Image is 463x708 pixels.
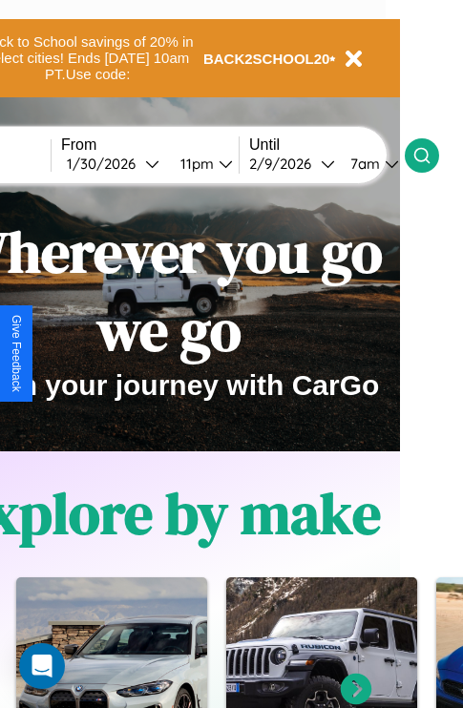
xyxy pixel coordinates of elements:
b: BACK2SCHOOL20 [203,51,330,67]
label: Until [249,136,405,154]
div: 7am [341,155,385,173]
button: 7am [335,154,405,174]
div: Give Feedback [10,315,23,392]
button: 1/30/2026 [61,154,165,174]
div: 1 / 30 / 2026 [67,155,145,173]
div: Open Intercom Messenger [19,643,65,689]
button: 11pm [165,154,239,174]
div: 2 / 9 / 2026 [249,155,321,173]
label: From [61,136,239,154]
div: 11pm [171,155,219,173]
